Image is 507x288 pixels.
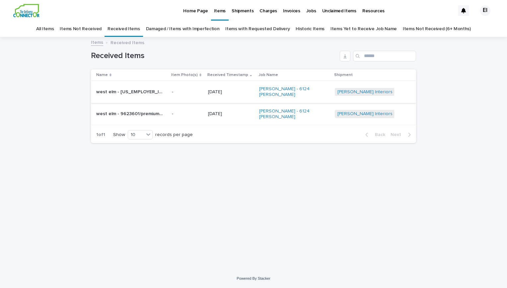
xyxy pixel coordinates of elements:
a: Damaged / Items with Imperfection [146,21,220,37]
input: Search [353,51,416,61]
a: Items Yet to Receive Job Name [330,21,397,37]
tr: west elm - [US_EMPLOYER_IDENTIFICATION_NUMBER]/[PERSON_NAME] rug | 74017west elm - [US_EMPLOYER_I... [91,81,416,103]
p: west elm - 71-1483446/Amina wool rug | 74017 [96,88,164,95]
button: Next [388,132,416,138]
img: aCWQmA6OSGG0Kwt8cj3c [13,4,39,17]
p: Received Timestamp [207,71,248,79]
a: Items with Requested Delivery [225,21,290,37]
p: [DATE] [208,89,254,95]
span: Back [371,132,385,137]
a: [PERSON_NAME] - 6124 [PERSON_NAME] [259,86,326,98]
span: Next [391,132,405,137]
a: [PERSON_NAME] - 6124 [PERSON_NAME] [259,108,326,120]
div: EI [480,5,490,16]
p: - [172,89,203,95]
a: Items [91,38,103,46]
p: Shipment [334,71,353,79]
h1: Received Items [91,51,337,61]
a: All Items [36,21,54,37]
button: Back [360,132,388,138]
tr: west elm - 9623601/premium rug pad 9x12 | 74018west elm - 9623601/premium rug pad 9x12 | 74018 -[... [91,103,416,125]
a: Received Items [108,21,140,37]
a: Items Not Received (6+ Months) [403,21,471,37]
p: Name [96,71,108,79]
p: [DATE] [208,111,254,117]
p: west elm - 9623601/premium rug pad 9x12 | 74018 [96,110,164,117]
p: Job Name [258,71,278,79]
a: Historic Items [296,21,325,37]
a: Powered By Stacker [237,276,270,280]
a: Items Not Received [60,21,101,37]
a: [PERSON_NAME] Interiors | Inbound Shipment | 24271 [337,111,451,117]
a: [PERSON_NAME] Interiors | Inbound Shipment | 24271 [337,89,451,95]
p: records per page [155,132,193,138]
p: Show [113,132,125,138]
p: - [172,111,203,117]
p: Item Photo(s) [171,71,198,79]
div: 10 [128,131,144,138]
p: Received Items [110,38,144,46]
p: 1 of 1 [91,127,110,143]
